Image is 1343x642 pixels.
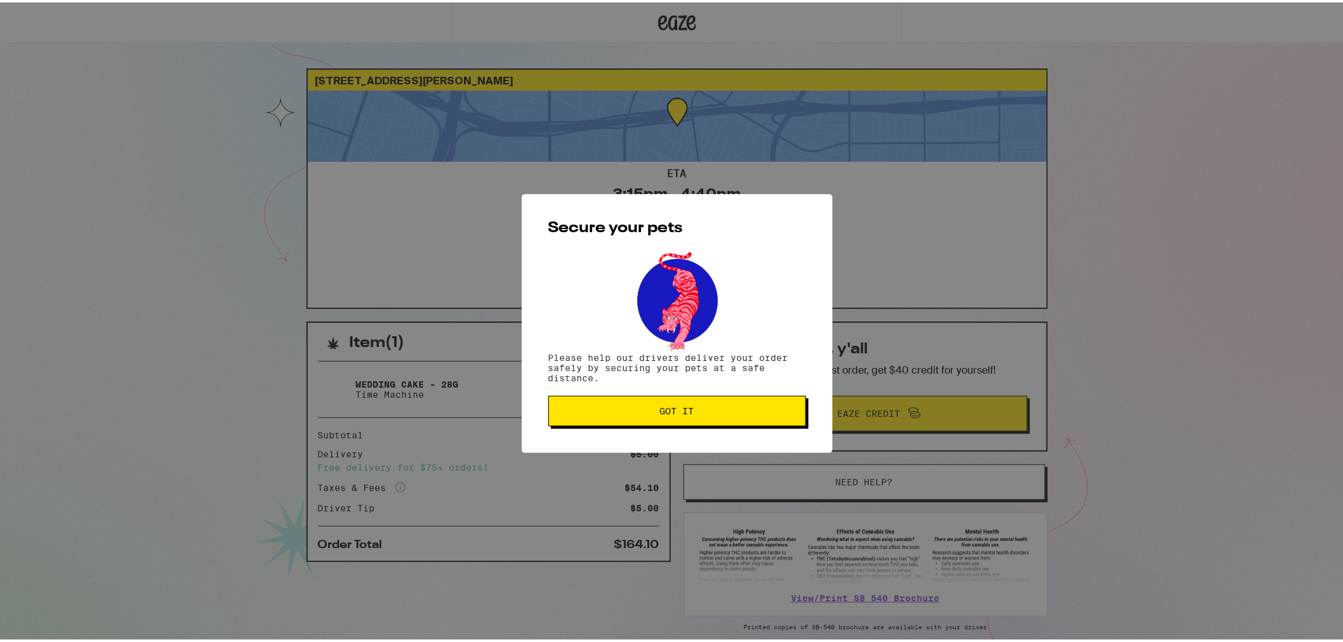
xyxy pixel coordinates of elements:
[548,218,806,233] h2: Secure your pets
[8,9,91,19] span: Hi. Need any help?
[625,246,729,350] img: pets
[660,404,694,413] span: Got it
[548,393,806,424] button: Got it
[548,350,806,381] p: Please help our drivers deliver your order safely by securing your pets at a safe distance.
